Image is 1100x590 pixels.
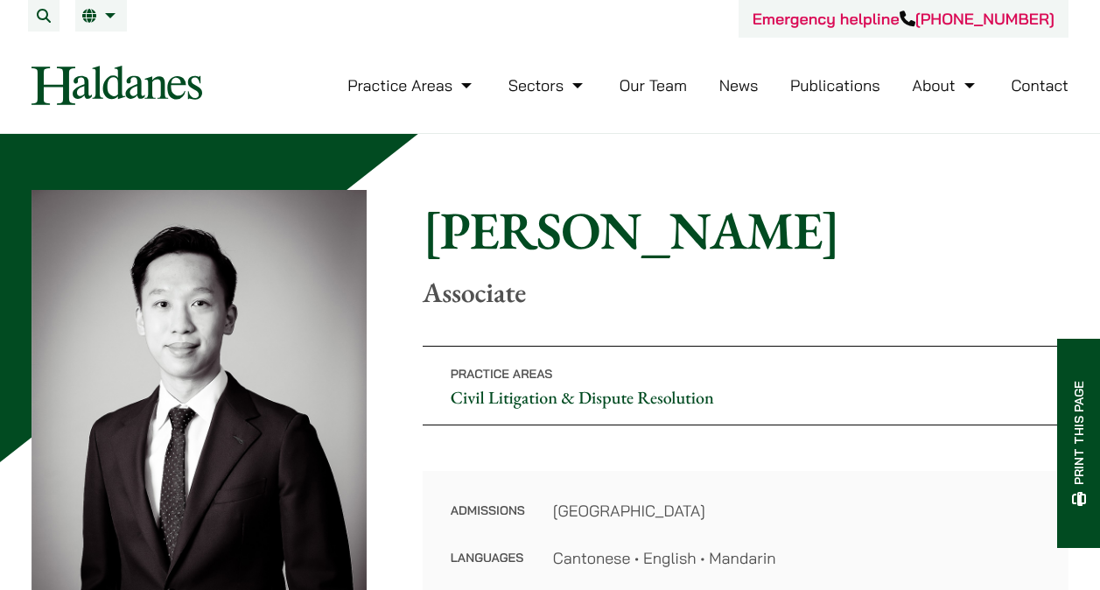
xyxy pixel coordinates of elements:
a: Civil Litigation & Dispute Resolution [451,386,714,409]
a: Emergency helpline[PHONE_NUMBER] [753,9,1054,29]
h1: [PERSON_NAME] [423,199,1068,262]
dt: Languages [451,546,525,570]
a: Sectors [508,75,587,95]
p: Associate [423,276,1068,309]
a: About [912,75,978,95]
dd: Cantonese • English • Mandarin [553,546,1040,570]
a: Our Team [620,75,687,95]
a: Contact [1011,75,1068,95]
a: Publications [790,75,880,95]
img: Logo of Haldanes [32,66,202,105]
span: Practice Areas [451,366,553,382]
dd: [GEOGRAPHIC_DATA] [553,499,1040,523]
a: Practice Areas [347,75,476,95]
dt: Admissions [451,499,525,546]
a: EN [82,9,120,23]
a: News [719,75,759,95]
